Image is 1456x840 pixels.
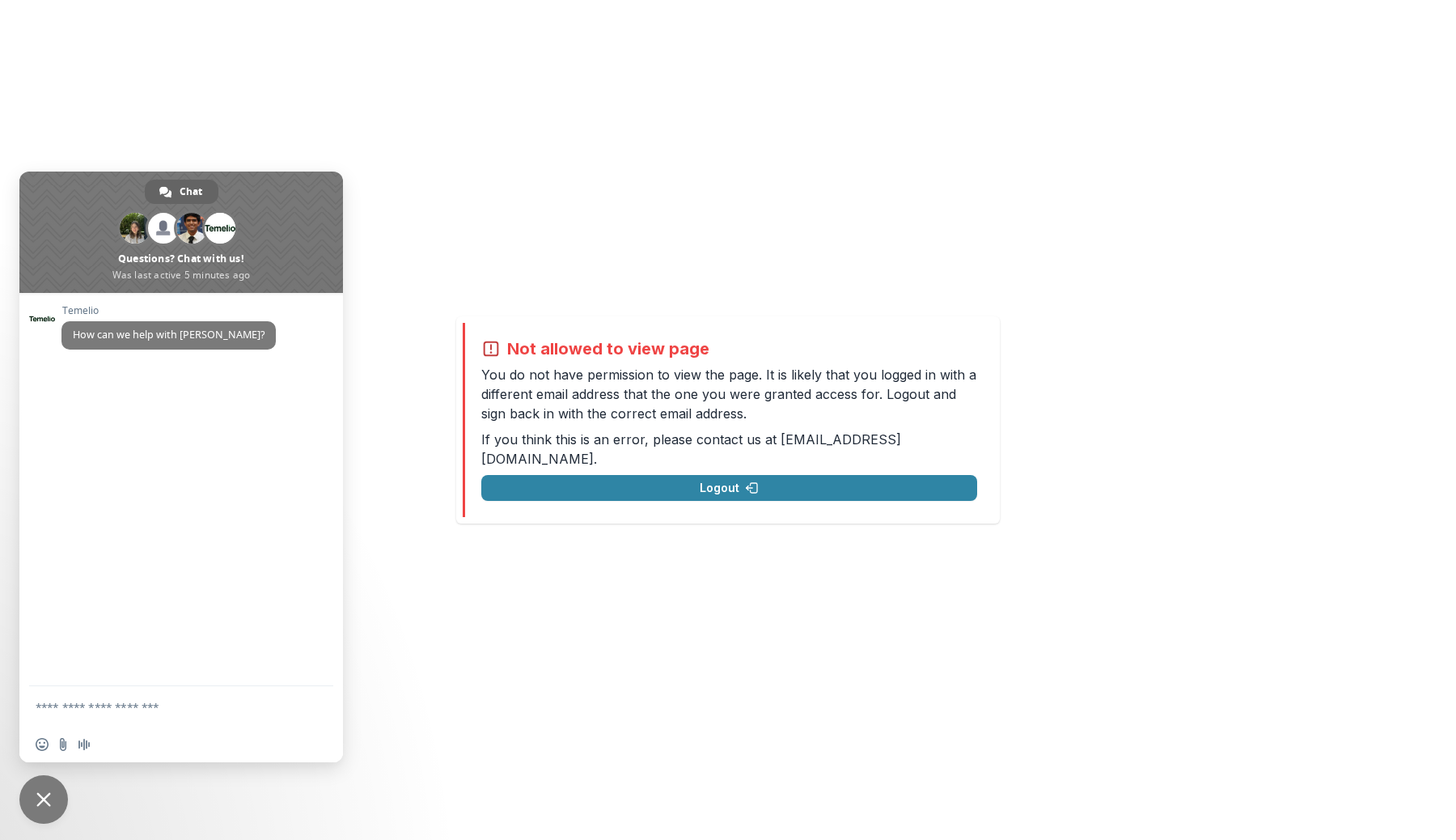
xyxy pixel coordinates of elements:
[481,475,977,501] button: Logout
[145,180,218,204] a: Chat
[481,430,977,469] p: If you think this is an error, please contact us at .
[36,686,294,727] textarea: Compose your message...
[73,328,265,342] span: How can we help with [PERSON_NAME]?
[36,738,49,751] span: Insert an emoji
[57,738,70,751] span: Send a file
[78,738,91,751] span: Audio message
[61,305,276,316] span: Temelio
[481,365,977,423] p: You do not have permission to view the page. It is likely that you logged in with a different ema...
[19,775,68,824] a: Close chat
[180,180,202,204] span: Chat
[507,339,709,358] h2: Not allowed to view page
